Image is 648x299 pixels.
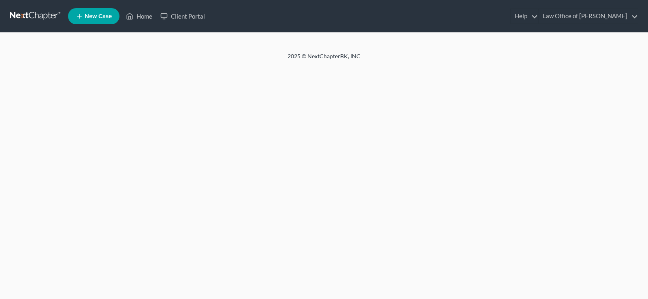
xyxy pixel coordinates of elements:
a: Law Office of [PERSON_NAME] [539,9,638,23]
new-legal-case-button: New Case [68,8,119,24]
a: Client Portal [156,9,209,23]
a: Home [122,9,156,23]
div: 2025 © NextChapterBK, INC [93,52,555,67]
a: Help [511,9,538,23]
